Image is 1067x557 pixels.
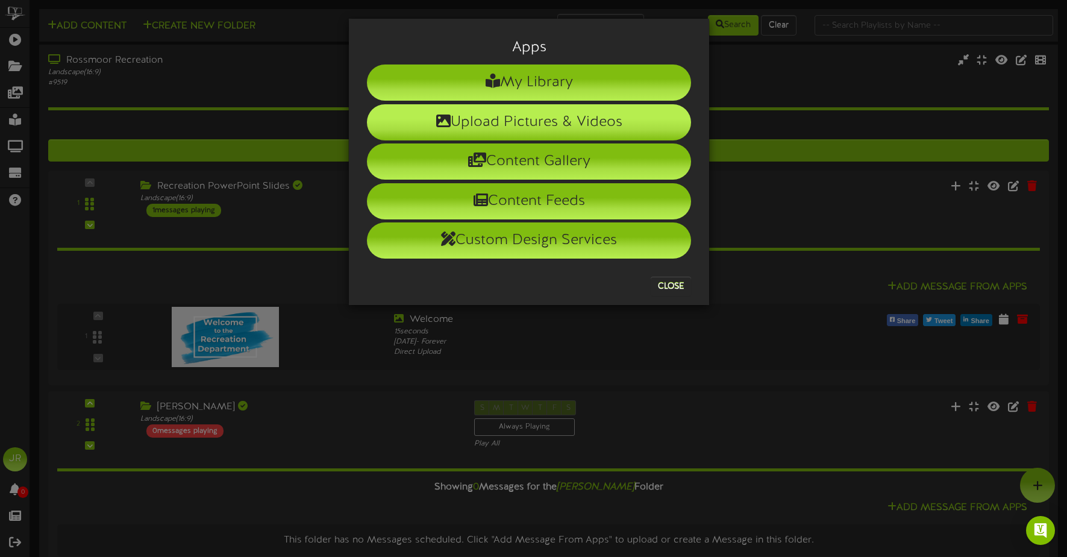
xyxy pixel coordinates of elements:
[651,277,691,296] button: Close
[367,183,691,219] li: Content Feeds
[367,65,691,101] li: My Library
[1026,516,1055,545] div: Open Intercom Messenger
[367,104,691,140] li: Upload Pictures & Videos
[367,40,691,55] h3: Apps
[367,222,691,259] li: Custom Design Services
[367,143,691,180] li: Content Gallery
